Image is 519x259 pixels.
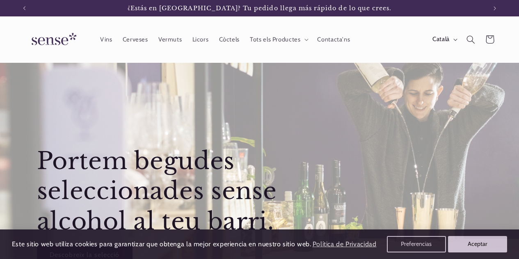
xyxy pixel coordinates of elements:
[18,25,87,55] a: Sense
[12,240,311,248] span: Este sitio web utiliza cookies para garantizar que obtenga la mejor experiencia en nuestro sitio ...
[219,36,240,44] span: Còctels
[317,36,350,44] span: Contacta'ns
[245,30,312,48] summary: Tots els Productes
[387,236,446,252] button: Preferencias
[95,30,117,48] a: Vins
[123,36,148,44] span: Cerveses
[158,36,182,44] span: Vermuts
[461,30,480,49] summary: Cerca
[22,28,83,51] img: Sense
[153,30,187,48] a: Vermuts
[311,237,377,252] a: Política de Privacidad (opens in a new tab)
[192,36,209,44] span: Licors
[37,146,300,236] h2: Portem begudes seleccionades sense alcohol al teu barri.
[448,236,507,252] button: Aceptar
[128,5,392,12] span: ¿Estás en [GEOGRAPHIC_DATA]? Tu pedido llega más rápido de lo que crees.
[250,36,300,44] span: Tots els Productes
[432,35,450,44] span: Català
[187,30,214,48] a: Licors
[428,31,462,48] button: Català
[117,30,153,48] a: Cerveses
[312,30,355,48] a: Contacta'ns
[100,36,112,44] span: Vins
[214,30,245,48] a: Còctels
